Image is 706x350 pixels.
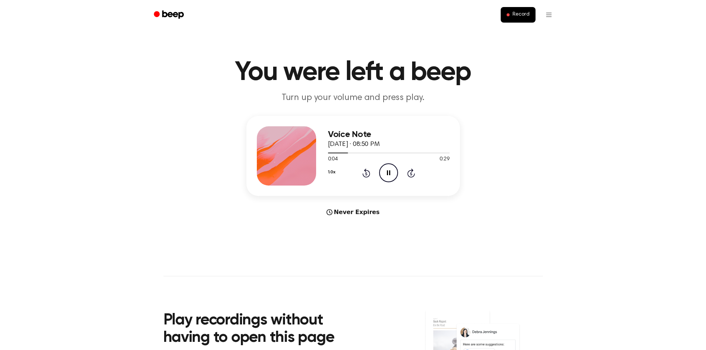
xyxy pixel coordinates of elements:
[163,312,363,347] h2: Play recordings without having to open this page
[501,7,535,23] button: Record
[246,208,460,217] div: Never Expires
[328,156,338,163] span: 0:04
[163,59,543,86] h1: You were left a beep
[328,166,335,179] button: 1.0x
[149,8,190,22] a: Beep
[328,141,380,148] span: [DATE] · 08:50 PM
[540,6,558,24] button: Open menu
[211,92,495,104] p: Turn up your volume and press play.
[440,156,449,163] span: 0:29
[328,130,450,140] h3: Voice Note
[513,11,529,18] span: Record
